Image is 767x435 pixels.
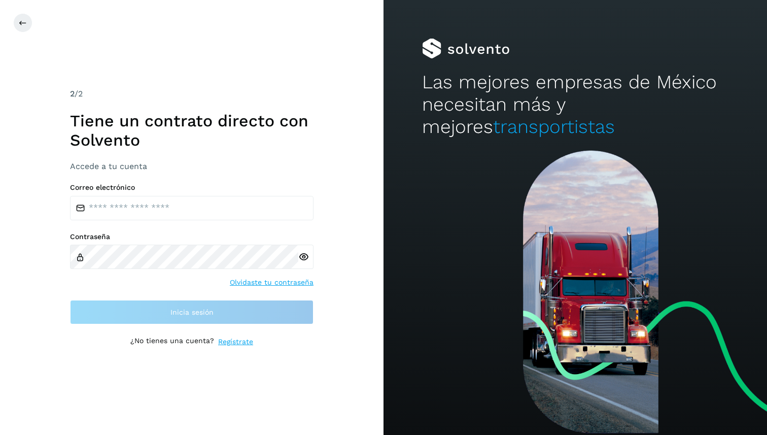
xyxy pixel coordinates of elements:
span: 2 [70,89,75,98]
span: Inicia sesión [170,309,214,316]
p: ¿No tienes una cuenta? [130,337,214,347]
a: Regístrate [218,337,253,347]
label: Contraseña [70,232,313,241]
div: /2 [70,88,313,100]
h3: Accede a tu cuenta [70,161,313,171]
h2: Las mejores empresas de México necesitan más y mejores [422,71,729,139]
label: Correo electrónico [70,183,313,192]
button: Inicia sesión [70,300,313,324]
span: transportistas [493,116,615,138]
h1: Tiene un contrato directo con Solvento [70,111,313,150]
a: Olvidaste tu contraseña [230,277,313,288]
